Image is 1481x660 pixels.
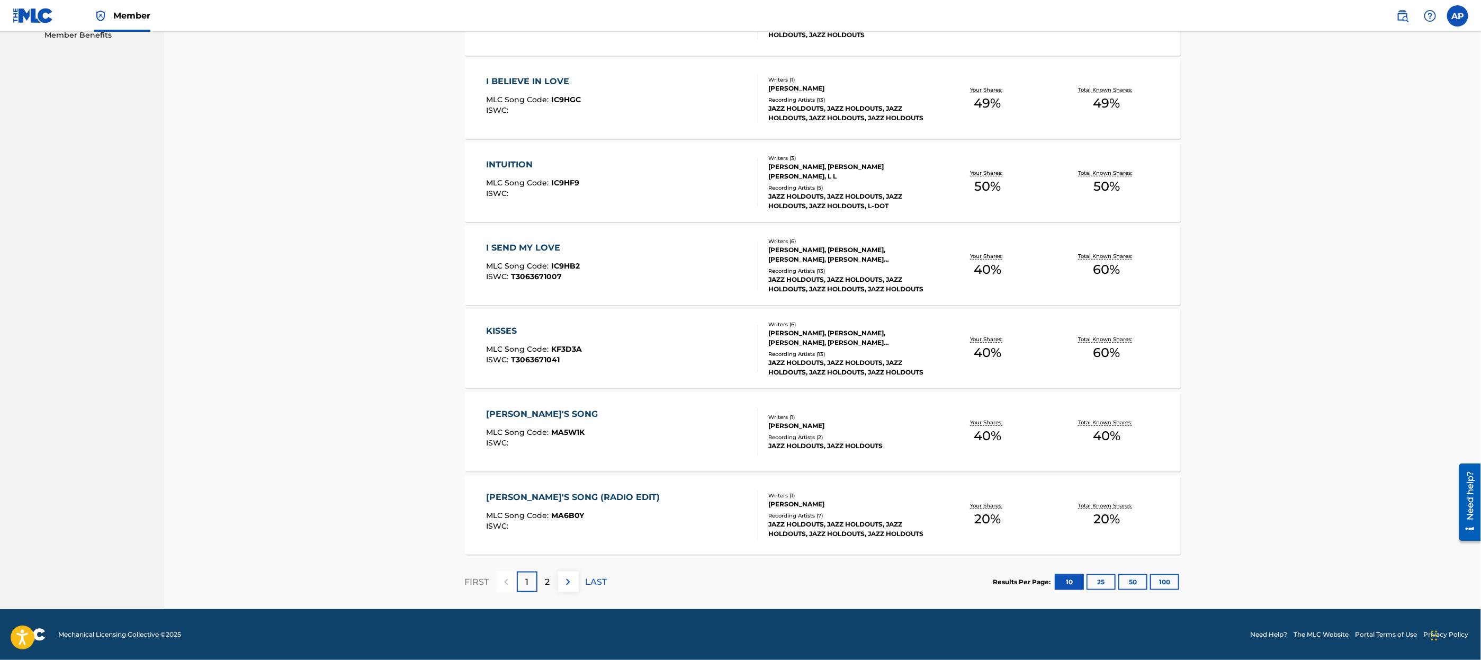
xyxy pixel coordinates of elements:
[1396,10,1409,22] img: search
[1093,177,1120,196] span: 50 %
[13,628,46,641] img: logo
[586,576,607,588] p: LAST
[1093,510,1120,529] span: 20 %
[486,178,551,188] span: MLC Song Code :
[768,433,928,441] div: Recording Artists ( 2 )
[1451,459,1481,545] iframe: Resource Center
[1150,574,1179,590] button: 100
[974,426,1001,445] span: 40 %
[768,441,928,451] div: JAZZ HOLDOUTS, JAZZ HOLDOUTS
[1093,260,1120,279] span: 60 %
[486,189,511,198] span: ISWC :
[1250,630,1287,639] a: Need Help?
[768,512,928,520] div: Recording Artists ( 7 )
[465,392,1181,471] a: [PERSON_NAME]'S SONGMLC Song Code:MA5W1KISWC:Writers (1)[PERSON_NAME]Recording Artists (2)JAZZ HO...
[511,272,562,281] span: T3063671007
[768,413,928,421] div: Writers ( 1 )
[551,261,580,271] span: IC9HB2
[551,95,581,104] span: IC9HGC
[768,350,928,358] div: Recording Artists ( 13 )
[768,96,928,104] div: Recording Artists ( 13 )
[768,184,928,192] div: Recording Artists ( 5 )
[1420,5,1441,26] div: Help
[768,421,928,431] div: [PERSON_NAME]
[551,427,585,437] span: MA5W1K
[974,510,1001,529] span: 20 %
[1055,574,1084,590] button: 10
[1079,335,1135,343] p: Total Known Shares:
[974,94,1001,113] span: 49 %
[551,344,582,354] span: KF3D3A
[465,475,1181,555] a: [PERSON_NAME]'S SONG (RADIO EDIT)MLC Song Code:MA6B0YISWC:Writers (1)[PERSON_NAME]Recording Artis...
[1079,252,1135,260] p: Total Known Shares:
[1087,574,1116,590] button: 25
[768,154,928,162] div: Writers ( 3 )
[970,418,1005,426] p: Your Shares:
[970,252,1005,260] p: Your Shares:
[974,343,1001,362] span: 40 %
[768,245,928,264] div: [PERSON_NAME], [PERSON_NAME], [PERSON_NAME], [PERSON_NAME] [PERSON_NAME], [PERSON_NAME], [PERSON_...
[1428,609,1481,660] iframe: Chat Widget
[970,502,1005,510] p: Your Shares:
[768,104,928,123] div: JAZZ HOLDOUTS, JAZZ HOLDOUTS, JAZZ HOLDOUTS, JAZZ HOLDOUTS, JAZZ HOLDOUTS
[1294,630,1349,639] a: The MLC Website
[993,577,1054,587] p: Results Per Page:
[486,325,582,337] div: KISSES
[486,261,551,271] span: MLC Song Code :
[525,576,528,588] p: 1
[768,237,928,245] div: Writers ( 6 )
[1118,574,1147,590] button: 50
[970,86,1005,94] p: Your Shares:
[1093,343,1120,362] span: 60 %
[1079,418,1135,426] p: Total Known Shares:
[1423,630,1468,639] a: Privacy Policy
[58,630,181,639] span: Mechanical Licensing Collective © 2025
[970,335,1005,343] p: Your Shares:
[1447,5,1468,26] div: User Menu
[1424,10,1437,22] img: help
[768,162,928,181] div: [PERSON_NAME], [PERSON_NAME] [PERSON_NAME], L L
[1079,86,1135,94] p: Total Known Shares:
[486,75,581,88] div: I BELIEVE IN LOVE
[13,8,53,23] img: MLC Logo
[768,358,928,377] div: JAZZ HOLDOUTS, JAZZ HOLDOUTS, JAZZ HOLDOUTS, JAZZ HOLDOUTS, JAZZ HOLDOUTS
[94,10,107,22] img: Top Rightsholder
[486,344,551,354] span: MLC Song Code :
[113,10,150,22] span: Member
[768,520,928,539] div: JAZZ HOLDOUTS, JAZZ HOLDOUTS, JAZZ HOLDOUTS, JAZZ HOLDOUTS, JAZZ HOLDOUTS
[486,438,511,448] span: ISWC :
[970,169,1005,177] p: Your Shares:
[465,59,1181,139] a: I BELIEVE IN LOVEMLC Song Code:IC9HGCISWC:Writers (1)[PERSON_NAME]Recording Artists (13)JAZZ HOLD...
[974,260,1001,279] span: 40 %
[44,30,151,41] a: Member Benefits
[465,226,1181,305] a: I SEND MY LOVEMLC Song Code:IC9HB2ISWC:T3063671007Writers (6)[PERSON_NAME], [PERSON_NAME], [PERSO...
[486,408,603,421] div: [PERSON_NAME]'S SONG
[768,275,928,294] div: JAZZ HOLDOUTS, JAZZ HOLDOUTS, JAZZ HOLDOUTS, JAZZ HOLDOUTS, JAZZ HOLDOUTS
[486,95,551,104] span: MLC Song Code :
[511,355,560,364] span: T3063671041
[465,142,1181,222] a: INTUITIONMLC Song Code:IC9HF9ISWC:Writers (3)[PERSON_NAME], [PERSON_NAME] [PERSON_NAME], L LRecor...
[768,76,928,84] div: Writers ( 1 )
[465,576,489,588] p: FIRST
[562,576,575,588] img: right
[486,242,580,254] div: I SEND MY LOVE
[551,511,584,520] span: MA6B0Y
[1431,620,1438,652] div: Drag
[1093,426,1120,445] span: 40 %
[768,492,928,500] div: Writers ( 1 )
[768,192,928,211] div: JAZZ HOLDOUTS, JAZZ HOLDOUTS, JAZZ HOLDOUTS, JAZZ HOLDOUTS, L-DOT
[486,105,511,115] span: ISWC :
[768,267,928,275] div: Recording Artists ( 13 )
[486,511,551,520] span: MLC Song Code :
[551,178,579,188] span: IC9HF9
[1392,5,1413,26] a: Public Search
[768,500,928,509] div: [PERSON_NAME]
[1093,94,1120,113] span: 49 %
[465,309,1181,388] a: KISSESMLC Song Code:KF3D3AISWC:T3063671041Writers (6)[PERSON_NAME], [PERSON_NAME], [PERSON_NAME],...
[486,491,665,504] div: [PERSON_NAME]'S SONG (RADIO EDIT)
[1355,630,1417,639] a: Portal Terms of Use
[768,320,928,328] div: Writers ( 6 )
